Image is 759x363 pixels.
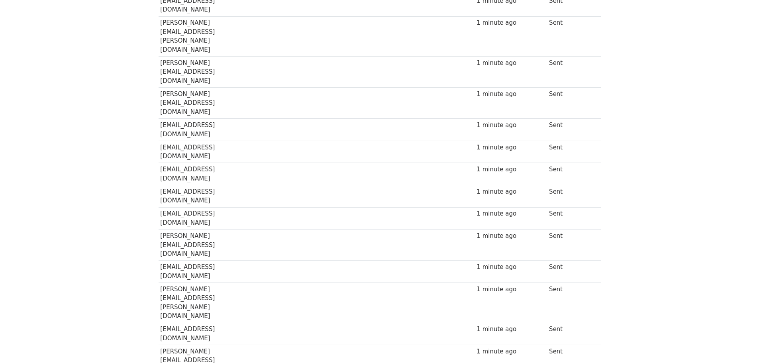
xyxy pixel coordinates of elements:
div: 1 minute ago [477,59,545,68]
td: [EMAIL_ADDRESS][DOMAIN_NAME] [159,207,261,230]
td: [EMAIL_ADDRESS][DOMAIN_NAME] [159,323,261,345]
div: 1 minute ago [477,285,545,294]
td: [EMAIL_ADDRESS][DOMAIN_NAME] [159,141,261,163]
td: Sent [547,16,597,57]
div: 1 minute ago [477,165,545,174]
div: Chat-widget [719,325,759,363]
div: 1 minute ago [477,263,545,272]
td: Sent [547,57,597,88]
td: [EMAIL_ADDRESS][DOMAIN_NAME] [159,185,261,208]
div: 1 minute ago [477,90,545,99]
td: Sent [547,323,597,345]
div: 1 minute ago [477,121,545,130]
td: Sent [547,185,597,208]
td: Sent [547,141,597,163]
td: [EMAIL_ADDRESS][DOMAIN_NAME] [159,163,261,185]
td: [EMAIL_ADDRESS][DOMAIN_NAME] [159,261,261,283]
td: [PERSON_NAME][EMAIL_ADDRESS][DOMAIN_NAME] [159,88,261,119]
td: [PERSON_NAME][EMAIL_ADDRESS][DOMAIN_NAME] [159,230,261,261]
td: Sent [547,88,597,119]
td: Sent [547,207,597,230]
td: Sent [547,163,597,185]
td: [PERSON_NAME][EMAIL_ADDRESS][PERSON_NAME][DOMAIN_NAME] [159,283,261,323]
div: 1 minute ago [477,143,545,152]
td: Sent [547,283,597,323]
iframe: Chat Widget [719,325,759,363]
td: [EMAIL_ADDRESS][DOMAIN_NAME] [159,119,261,141]
td: Sent [547,261,597,283]
div: 1 minute ago [477,347,545,356]
td: [PERSON_NAME][EMAIL_ADDRESS][PERSON_NAME][DOMAIN_NAME] [159,16,261,57]
div: 1 minute ago [477,232,545,241]
td: Sent [547,230,597,261]
div: 1 minute ago [477,209,545,218]
td: [PERSON_NAME][EMAIL_ADDRESS][DOMAIN_NAME] [159,57,261,88]
td: Sent [547,119,597,141]
div: 1 minute ago [477,187,545,196]
div: 1 minute ago [477,325,545,334]
div: 1 minute ago [477,18,545,27]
